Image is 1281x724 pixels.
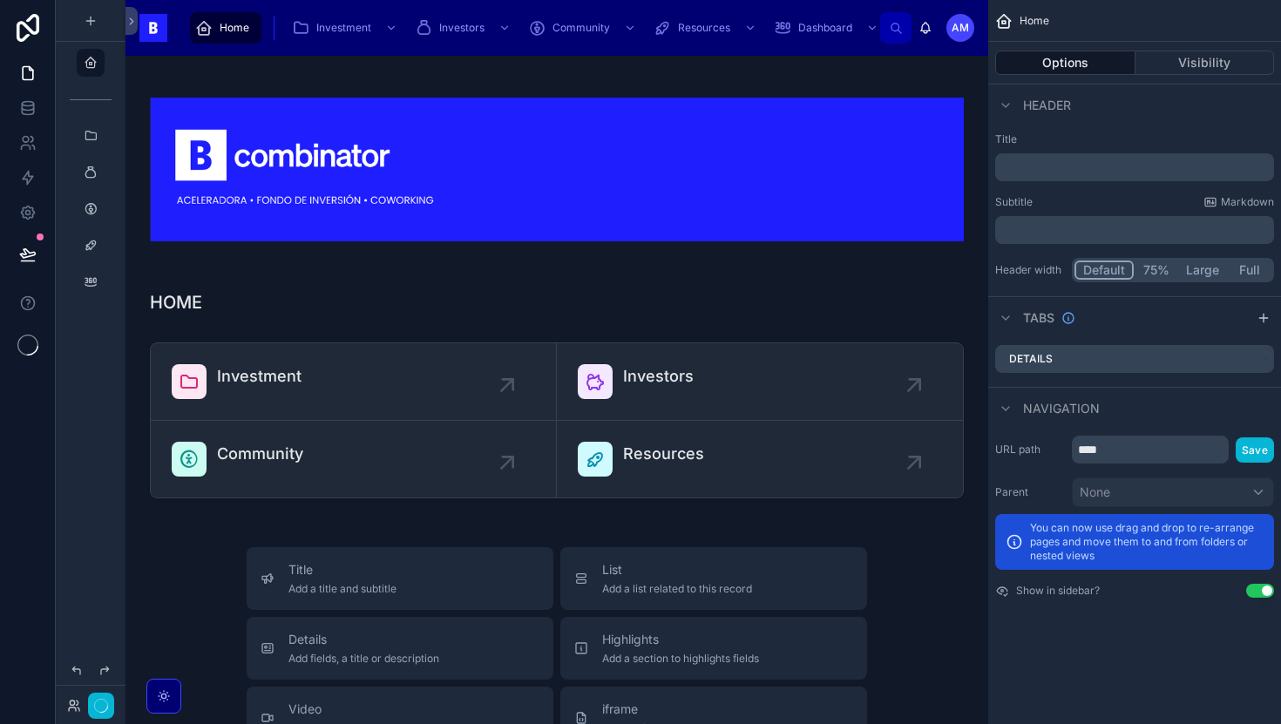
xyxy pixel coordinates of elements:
div: scrollable content [995,153,1274,181]
span: AM [952,21,969,35]
span: Community [552,21,610,35]
label: Title [995,132,1274,146]
label: Parent [995,485,1065,499]
button: 75% [1134,261,1178,280]
label: Details [1009,352,1053,366]
button: TitleAdd a title and subtitle [247,547,553,610]
button: Large [1178,261,1227,280]
a: Resources [648,12,765,44]
label: Show in sidebar? [1016,584,1100,598]
button: Default [1074,261,1134,280]
button: Full [1227,261,1271,280]
span: Home [220,21,249,35]
span: List [602,561,752,579]
div: scrollable content [181,9,880,47]
span: Investment [316,21,371,35]
a: Markdown [1203,195,1274,209]
span: Highlights [602,631,759,648]
a: Community [523,12,645,44]
span: Dashboard [798,21,852,35]
button: None [1072,477,1274,507]
label: Header width [995,263,1065,277]
span: Add a list related to this record [602,582,752,596]
span: Resources [678,21,730,35]
button: Save [1236,437,1274,463]
button: DetailsAdd fields, a title or description [247,617,553,680]
span: Home [1020,14,1049,28]
a: Investors [410,12,519,44]
span: Markdown [1221,195,1274,209]
button: Options [995,51,1135,75]
label: URL path [995,443,1065,457]
span: Tabs [1023,309,1054,327]
span: iframe [602,700,708,718]
label: Subtitle [995,195,1033,209]
span: Add fields, a title or description [288,652,439,666]
button: Visibility [1135,51,1275,75]
a: Investment [287,12,406,44]
a: Dashboard [769,12,887,44]
span: None [1080,484,1110,501]
span: Title [288,561,396,579]
a: Home [190,12,261,44]
p: You can now use drag and drop to re-arrange pages and move them to and from folders or nested views [1030,521,1264,563]
span: Investors [439,21,485,35]
button: ListAdd a list related to this record [560,547,867,610]
span: Video [288,700,389,718]
span: Navigation [1023,400,1100,417]
span: Add a section to highlights fields [602,652,759,666]
span: Header [1023,97,1071,114]
button: HighlightsAdd a section to highlights fields [560,617,867,680]
span: Details [288,631,439,648]
span: Add a title and subtitle [288,582,396,596]
div: scrollable content [995,216,1274,244]
img: App logo [139,14,167,42]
